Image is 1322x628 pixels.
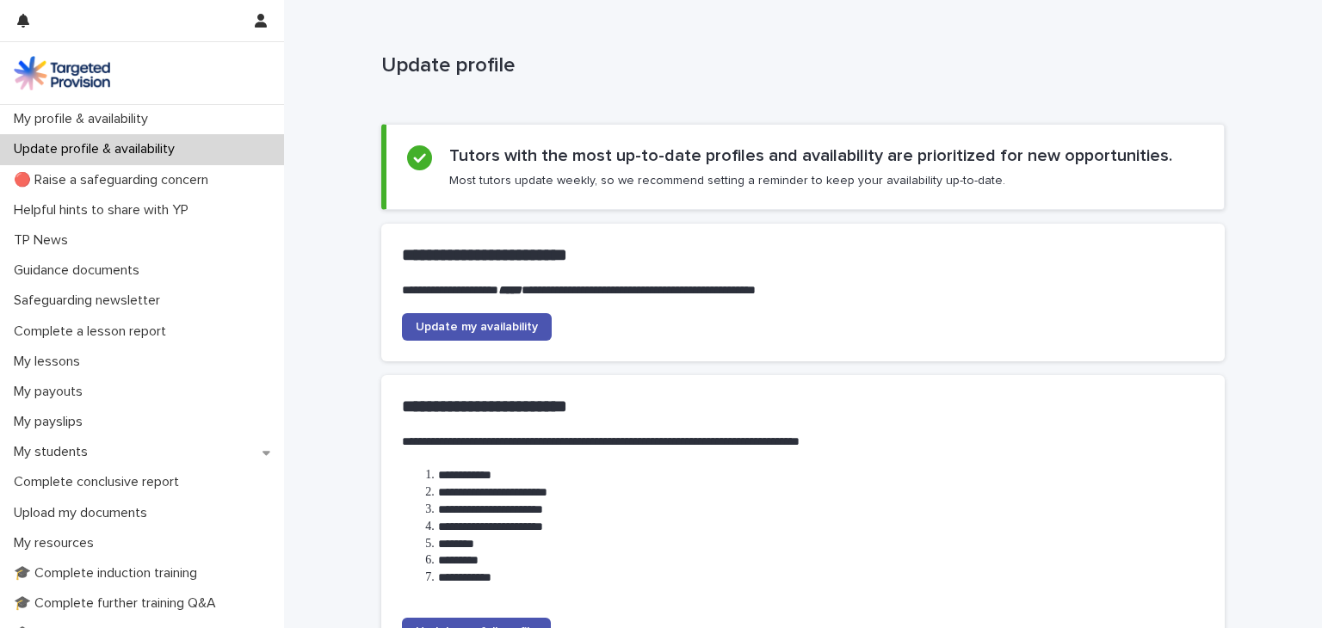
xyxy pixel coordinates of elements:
p: Update profile & availability [7,141,188,157]
p: Complete conclusive report [7,474,193,490]
p: Complete a lesson report [7,323,180,340]
p: My lessons [7,354,94,370]
span: Update my availability [416,321,538,333]
p: 🎓 Complete induction training [7,565,211,582]
p: 🔴 Raise a safeguarding concern [7,172,222,188]
p: Safeguarding newsletter [7,292,174,309]
p: My payouts [7,384,96,400]
p: My students [7,444,102,460]
p: My payslips [7,414,96,430]
p: My resources [7,535,108,551]
img: M5nRWzHhSzIhMunXDL62 [14,56,110,90]
p: Helpful hints to share with YP [7,202,202,219]
p: TP News [7,232,82,249]
p: My profile & availability [7,111,162,127]
a: Update my availability [402,313,552,341]
p: 🎓 Complete further training Q&A [7,595,230,612]
p: Guidance documents [7,262,153,279]
p: Most tutors update weekly, so we recommend setting a reminder to keep your availability up-to-date. [449,173,1005,188]
h2: Tutors with the most up-to-date profiles and availability are prioritized for new opportunities. [449,145,1172,166]
p: Update profile [381,53,1218,78]
p: Upload my documents [7,505,161,521]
